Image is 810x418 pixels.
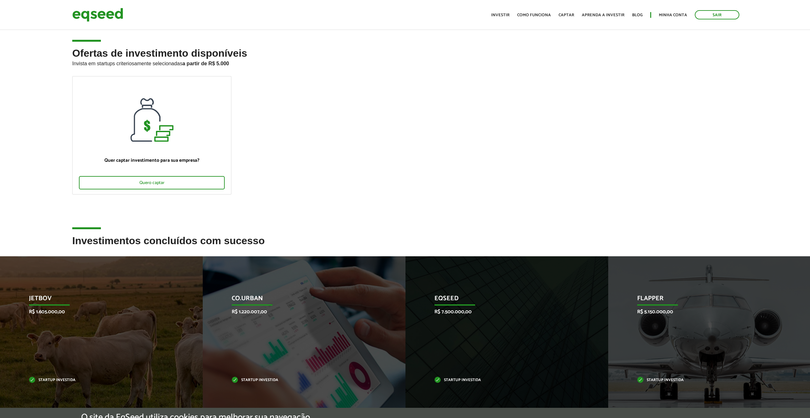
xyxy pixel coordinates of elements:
a: Blog [632,13,643,17]
p: Invista em startups criteriosamente selecionadas [72,59,738,67]
img: EqSeed [72,6,123,23]
a: Sair [695,10,739,19]
strong: a partir de R$ 5.000 [182,61,229,66]
p: Startup investida [232,379,367,382]
a: Quer captar investimento para sua empresa? Quero captar [72,76,231,195]
p: Startup investida [29,379,164,382]
p: Startup investida [434,379,570,382]
p: Flapper [637,295,772,306]
p: R$ 1.605.000,00 [29,309,164,315]
p: Co.Urban [232,295,367,306]
a: Aprenda a investir [582,13,624,17]
a: Investir [491,13,510,17]
p: Quer captar investimento para sua empresa? [79,158,225,163]
p: R$ 7.500.000,00 [434,309,570,315]
div: Quero captar [79,176,225,189]
p: JetBov [29,295,164,306]
p: R$ 1.220.007,00 [232,309,367,315]
h2: Investimentos concluídos com sucesso [72,235,738,256]
p: EqSeed [434,295,570,306]
a: Minha conta [659,13,687,17]
p: Startup investida [637,379,772,382]
h2: Ofertas de investimento disponíveis [72,48,738,76]
a: Captar [559,13,574,17]
p: R$ 5.150.000,00 [637,309,772,315]
a: Como funciona [517,13,551,17]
